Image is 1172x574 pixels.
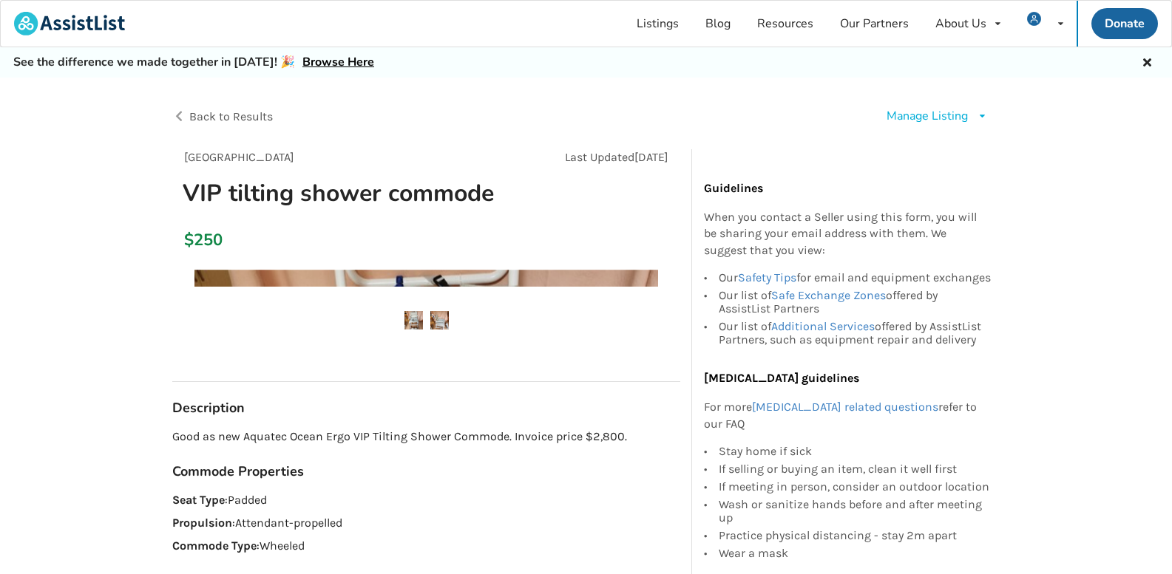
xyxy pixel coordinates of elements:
a: Safety Tips [738,270,796,284]
img: vip tilting shower commode-commode-bathroom safety-west vancouver-assistlist-listing [430,311,449,329]
div: If meeting in person, consider an outdoor location [719,478,992,496]
h1: VIP tilting shower commode [171,178,521,208]
a: Listings [623,1,692,47]
div: Practice physical distancing - stay 2m apart [719,527,992,544]
span: Last Updated [565,150,634,164]
img: vip tilting shower commode-commode-bathroom safety-west vancouver-assistlist-listing [404,311,423,329]
h3: Commode Properties [172,463,680,480]
p: : Padded [172,492,680,509]
p: : Attendant-propelled [172,515,680,532]
img: user icon [1027,12,1041,26]
p: For more refer to our FAQ [704,399,992,433]
strong: Commode Type [172,539,257,553]
span: [DATE] [634,150,668,164]
a: Safe Exchange Zones [771,288,886,302]
div: If selling or buying an item, clean it well first [719,460,992,478]
div: $250 [184,230,192,250]
div: Wash or sanitize hands before and after meeting up [719,496,992,527]
img: assistlist-logo [14,12,125,35]
a: Our Partners [827,1,922,47]
a: [MEDICAL_DATA] related questions [752,400,938,414]
p: When you contact a Seller using this form, you will be sharing your email address with them. We s... [704,209,992,260]
a: Browse Here [302,54,374,70]
h5: See the difference we made together in [DATE]! 🎉 [13,55,374,70]
b: [MEDICAL_DATA] guidelines [704,371,859,385]
div: Wear a mask [719,544,992,560]
div: Our for email and equipment exchanges [719,271,992,287]
div: Our list of offered by AssistList Partners [719,287,992,318]
p: : Wheeled [172,538,680,555]
span: [GEOGRAPHIC_DATA] [184,150,294,164]
a: Donate [1091,8,1158,39]
b: Guidelines [704,181,763,195]
a: Blog [692,1,744,47]
h3: Description [172,400,680,417]
a: Additional Services [771,319,875,333]
div: Our list of offered by AssistList Partners, such as equipment repair and delivery [719,318,992,346]
div: Stay home if sick [719,445,992,460]
div: Manage Listing [887,108,968,125]
strong: Seat Type [172,493,225,507]
strong: Propulsion [172,516,232,530]
a: Resources [744,1,827,47]
div: About Us [935,18,986,30]
span: Back to Results [189,109,273,123]
p: Good as new Aquatec Ocean Ergo VIP Tilting Shower Commode. Invoice price $2,800. [172,428,680,445]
